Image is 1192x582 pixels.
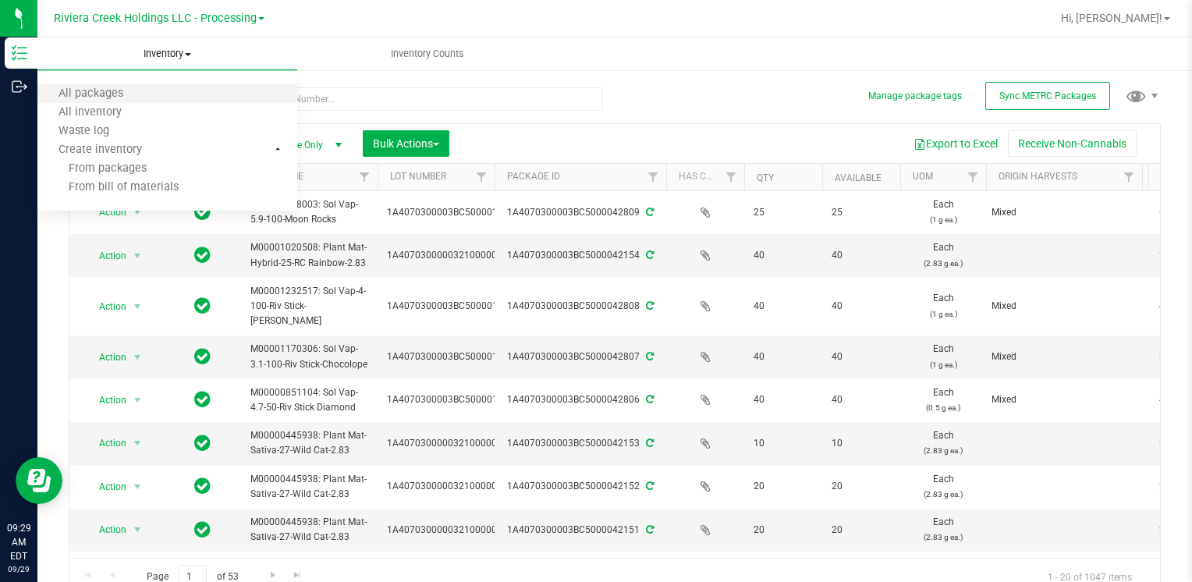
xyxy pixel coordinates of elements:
a: Filter [469,164,495,190]
span: Sync from Compliance System [644,250,654,261]
span: Each [910,342,977,371]
span: Action [85,201,127,223]
span: Each [910,515,977,545]
a: Origin Harvests [999,171,1077,182]
a: Filter [1116,164,1142,190]
span: Action [85,432,127,454]
span: Each [910,291,977,321]
p: (1 g ea.) [910,307,977,321]
p: (0.5 g ea.) [910,400,977,415]
span: Each [910,385,977,415]
span: select [128,296,147,318]
span: 1A4070300000321000000860 [387,479,519,494]
a: Filter [640,164,666,190]
span: M00000445938: Plant Mat-Sativa-27-Wild Cat-2.83 [250,472,368,502]
span: 25 [754,205,813,220]
span: Action [85,476,127,498]
div: 1A4070300003BC5000042153 [492,436,669,451]
span: In Sync [194,389,211,410]
p: (2.83 g ea.) [910,530,977,545]
span: All inventory [37,106,143,119]
span: select [128,346,147,368]
span: select [128,476,147,498]
a: Filter [718,164,744,190]
span: 40 [832,299,891,314]
span: In Sync [194,519,211,541]
span: 40 [832,248,891,263]
div: 1A4070300003BC5000042154 [492,248,669,263]
div: 1A4070300003BC5000042806 [492,392,669,407]
div: Value 1: Mixed [992,392,1137,407]
span: In Sync [194,201,211,223]
span: 25 [832,205,891,220]
a: Filter [960,164,986,190]
a: Available [835,172,882,183]
span: In Sync [194,432,211,454]
span: M00001020508: Plant Mat-Hybrid-25-RC Rainbow-2.83 [250,240,368,270]
inline-svg: Outbound [12,79,27,94]
div: 1A4070300003BC5000042151 [492,523,669,538]
p: 09/29 [7,563,30,575]
span: Each [910,240,977,270]
span: M00001170306: Sol Vap-3.1-100-Riv Stick-Chocolope [250,342,368,371]
button: Bulk Actions [363,130,449,157]
span: Create inventory [37,144,163,157]
span: select [128,519,147,541]
span: From bill of materials [37,181,179,194]
span: Waste log [37,125,130,138]
span: 1A4070300000321000000860 [387,523,519,538]
button: Manage package tags [868,90,962,103]
span: Sync from Compliance System [644,481,654,492]
p: (1 g ea.) [910,212,977,227]
span: 1A4070300003BC5000015907 [387,299,520,314]
span: M00000851104: Sol Vap-4.7-50-Riv Stick Diamond [250,385,368,415]
span: 20 [754,479,813,494]
span: In Sync [194,295,211,317]
span: Sync METRC Packages [999,90,1096,101]
p: (2.83 g ea.) [910,487,977,502]
div: 1A4070300003BC5000042808 [492,299,669,314]
span: 1A4070300003BC5000015797 [387,392,520,407]
th: Has COA [666,164,744,191]
span: 40 [754,350,813,364]
span: 20 [832,479,891,494]
span: 40 [754,299,813,314]
button: Export to Excel [903,130,1008,157]
span: Sync from Compliance System [644,351,654,362]
span: 10 [754,436,813,451]
span: select [128,432,147,454]
span: Inventory Counts [370,47,485,61]
span: M00001232517: Sol Vap-4-100-Riv Stick-[PERSON_NAME] [250,284,368,329]
span: 40 [754,392,813,407]
span: 1A4070300003BC5000015965 [387,205,520,220]
iframe: Resource center [16,457,62,504]
span: Riviera Creek Holdings LLC - Processing [54,12,257,25]
div: 1A4070300003BC5000042809 [492,205,669,220]
span: 10 [832,436,891,451]
span: select [128,201,147,223]
span: Each [910,197,977,227]
span: In Sync [194,475,211,497]
button: Receive Non-Cannabis [1008,130,1137,157]
span: In Sync [194,244,211,266]
inline-svg: Inventory [12,45,27,61]
span: Hi, [PERSON_NAME]! [1061,12,1162,24]
div: Value 1: Mixed [992,205,1137,220]
span: M00000768003: Sol Vap-5.9-100-Moon Rocks [250,197,368,227]
a: Inventory Counts [297,37,557,70]
span: 40 [832,392,891,407]
span: Action [85,296,127,318]
span: M00000445938: Plant Mat-Sativa-27-Wild Cat-2.83 [250,515,368,545]
span: Each [910,472,977,502]
span: Sync from Compliance System [644,524,654,535]
p: (2.83 g ea.) [910,256,977,271]
span: 20 [754,523,813,538]
span: select [128,245,147,267]
span: Action [85,389,127,411]
span: Each [910,428,977,458]
a: Package ID [507,171,560,182]
span: 1A4070300000321000000860 [387,436,519,451]
div: Value 1: Mixed [992,299,1137,314]
div: Value 1: Mixed [992,350,1137,364]
span: Sync from Compliance System [644,300,654,311]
